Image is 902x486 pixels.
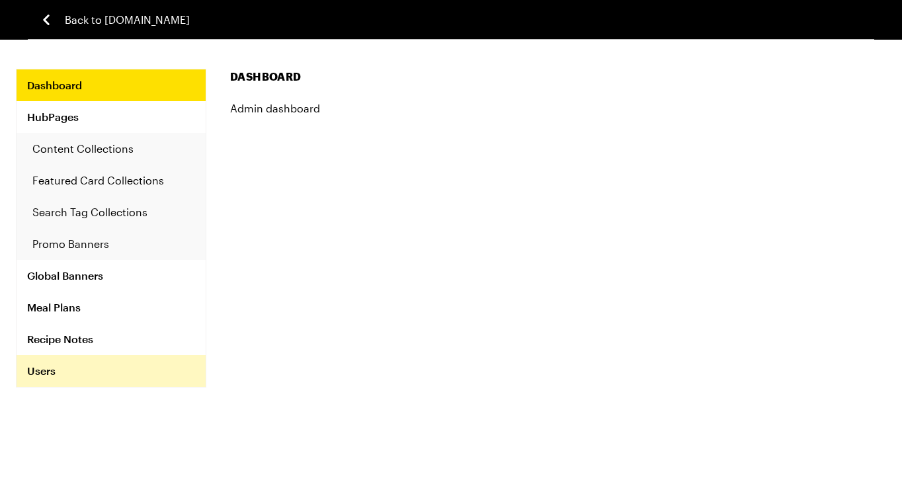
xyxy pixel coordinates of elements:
[17,101,206,133] a: HubPages
[17,165,206,196] a: Featured Card Collections
[17,133,206,165] a: Content Collections
[230,101,886,116] h4: Admin dashboard
[17,260,206,292] a: Global Banners
[65,12,190,28] span: Back to [DOMAIN_NAME]
[17,292,206,323] a: Meal Plans
[17,228,206,260] a: Promo Banners
[17,196,206,228] a: Search Tag Collections
[230,69,886,85] h1: Dashboard
[17,355,206,387] a: Users
[17,69,206,101] a: Dashboard
[17,323,206,355] a: Recipe Notes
